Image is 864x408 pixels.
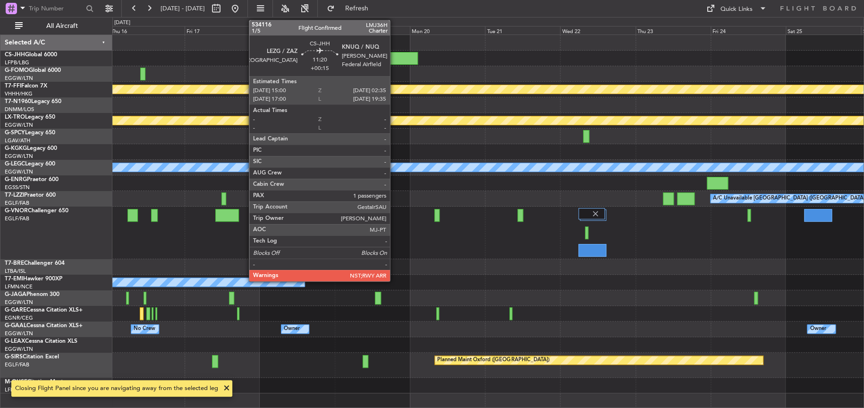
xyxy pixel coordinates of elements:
span: T7-BRE [5,260,24,266]
a: G-GARECessna Citation XLS+ [5,307,83,313]
button: Quick Links [702,1,771,16]
span: G-GAAL [5,323,26,329]
div: Fri 17 [185,26,260,35]
div: Thu 16 [110,26,185,35]
span: T7-EMI [5,276,23,282]
a: G-ENRGPraetor 600 [5,177,59,182]
a: EGGW/LTN [5,346,33,353]
a: EGNR/CEG [5,314,33,321]
a: G-LEGCLegacy 600 [5,161,55,167]
a: EGGW/LTN [5,153,33,160]
a: CS-JHHGlobal 6000 [5,52,57,58]
span: G-FOMO [5,68,29,73]
span: Refresh [337,5,376,12]
div: Owner [810,322,826,336]
a: EGLF/FAB [5,361,29,368]
div: Tue 21 [485,26,560,35]
a: EGGW/LTN [5,330,33,337]
img: gray-close.svg [591,209,600,218]
div: Sat 18 [260,26,335,35]
span: G-LEAX [5,339,25,344]
span: T7-FFI [5,83,21,89]
a: T7-LZZIPraetor 600 [5,192,56,198]
div: Fri 24 [711,26,786,35]
a: LGAV/ATH [5,137,30,144]
a: EGLF/FAB [5,215,29,222]
span: G-VNOR [5,208,28,214]
button: Refresh [322,1,379,16]
span: G-LEGC [5,161,25,167]
a: EGLF/FAB [5,200,29,207]
a: G-GAALCessna Citation XLS+ [5,323,83,329]
div: Wed 22 [560,26,635,35]
a: G-SIRSCitation Excel [5,354,59,360]
div: [DATE] [114,19,130,27]
a: T7-BREChallenger 604 [5,260,65,266]
a: DNMM/LOS [5,106,34,113]
div: Sun 19 [335,26,410,35]
span: T7-LZZI [5,192,24,198]
span: LX-TRO [5,114,25,120]
a: G-JAGAPhenom 300 [5,292,59,297]
div: Owner [284,322,300,336]
div: Thu 23 [635,26,711,35]
span: G-GARE [5,307,26,313]
a: LTBA/ISL [5,268,26,275]
a: EGSS/STN [5,184,30,191]
a: G-KGKGLegacy 600 [5,146,57,151]
div: Closing Flight Panel since you are navigating away from the selected leg [15,384,218,393]
a: G-FOMOGlobal 6000 [5,68,61,73]
span: G-SIRS [5,354,23,360]
a: T7-EMIHawker 900XP [5,276,62,282]
a: VHHH/HKG [5,90,33,97]
button: All Aircraft [10,18,102,34]
span: T7-N1960 [5,99,31,104]
input: Trip Number [29,1,83,16]
a: LFMN/NCE [5,283,33,290]
div: Sat 25 [786,26,861,35]
a: G-VNORChallenger 650 [5,208,68,214]
div: Mon 20 [410,26,485,35]
a: EGGW/LTN [5,75,33,82]
a: G-LEAXCessna Citation XLS [5,339,77,344]
a: EGGW/LTN [5,168,33,175]
a: EGGW/LTN [5,122,33,129]
a: EGGW/LTN [5,299,33,306]
div: Quick Links [720,5,753,14]
div: No Crew [134,322,155,336]
span: [DATE] - [DATE] [161,4,205,13]
span: G-KGKG [5,146,27,151]
div: Planned Maint Oxford ([GEOGRAPHIC_DATA]) [437,353,549,367]
a: G-SPCYLegacy 650 [5,130,55,136]
span: CS-JHH [5,52,25,58]
span: G-SPCY [5,130,25,136]
a: T7-FFIFalcon 7X [5,83,47,89]
span: G-JAGA [5,292,26,297]
a: T7-N1960Legacy 650 [5,99,61,104]
a: LX-TROLegacy 650 [5,114,55,120]
span: All Aircraft [25,23,100,29]
span: G-ENRG [5,177,27,182]
a: LFPB/LBG [5,59,29,66]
